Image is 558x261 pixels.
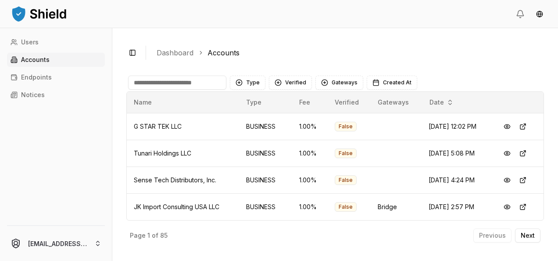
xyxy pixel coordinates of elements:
p: of [152,232,158,239]
span: Created At [383,79,411,86]
a: Accounts [207,47,240,58]
button: Created At [367,76,417,90]
button: Verified [269,76,312,90]
span: 1.00 % [299,149,317,157]
th: Verified [328,92,371,113]
a: Users [7,35,105,49]
p: Next [521,232,535,239]
span: Bridge [378,203,397,210]
span: Tunari Holdings LLC [134,149,191,157]
span: JK Import Consulting USA LLC [134,203,219,210]
button: Date [426,95,457,109]
p: Notices [21,92,45,98]
span: [DATE] 5:08 PM [429,149,475,157]
p: 1 [147,232,150,239]
button: Gateways [315,76,363,90]
a: Notices [7,88,105,102]
button: [EMAIL_ADDRESS][DOMAIN_NAME] [4,229,108,257]
p: Endpoints [21,74,52,80]
p: Accounts [21,57,50,63]
span: 1.00 % [299,203,317,210]
span: [DATE] 12:02 PM [429,123,476,130]
td: BUSINESS [239,113,292,140]
a: Accounts [7,53,105,67]
th: Name [127,92,239,113]
th: Fee [292,92,328,113]
p: 85 [160,232,168,239]
td: BUSINESS [239,193,292,220]
nav: breadcrumb [157,47,537,58]
span: G STAR TEK LLC [134,123,182,130]
td: BUSINESS [239,167,292,193]
span: 1.00 % [299,176,317,184]
span: [DATE] 4:24 PM [429,176,475,184]
th: Gateways [371,92,422,113]
span: [DATE] 2:57 PM [429,203,474,210]
td: BUSINESS [239,140,292,167]
p: Users [21,39,39,45]
th: Type [239,92,292,113]
a: Dashboard [157,47,193,58]
img: ShieldPay Logo [11,5,68,22]
p: [EMAIL_ADDRESS][DOMAIN_NAME] [28,239,87,248]
a: Endpoints [7,70,105,84]
span: 1.00 % [299,123,317,130]
span: Sense Tech Distributors, Inc. [134,176,216,184]
button: Type [230,76,265,90]
p: Page [130,232,146,239]
button: Next [515,228,540,243]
